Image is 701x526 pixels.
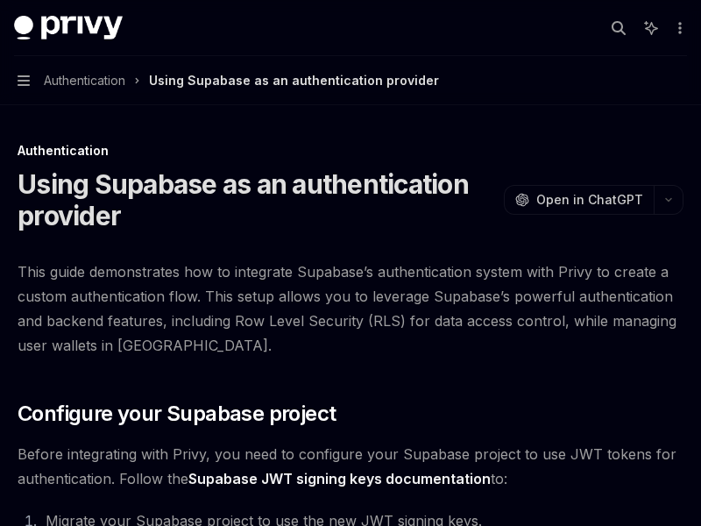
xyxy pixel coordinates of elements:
[18,442,683,491] span: Before integrating with Privy, you need to configure your Supabase project to use JWT tokens for ...
[18,259,683,358] span: This guide demonstrates how to integrate Supabase’s authentication system with Privy to create a ...
[18,400,336,428] span: Configure your Supabase project
[669,16,687,40] button: More actions
[14,16,123,40] img: dark logo
[536,191,643,209] span: Open in ChatGPT
[18,142,683,160] div: Authentication
[44,70,125,91] span: Authentication
[149,70,439,91] div: Using Supabase as an authentication provider
[18,168,497,231] h1: Using Supabase as an authentication provider
[504,185,654,215] button: Open in ChatGPT
[188,470,491,488] a: Supabase JWT signing keys documentation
